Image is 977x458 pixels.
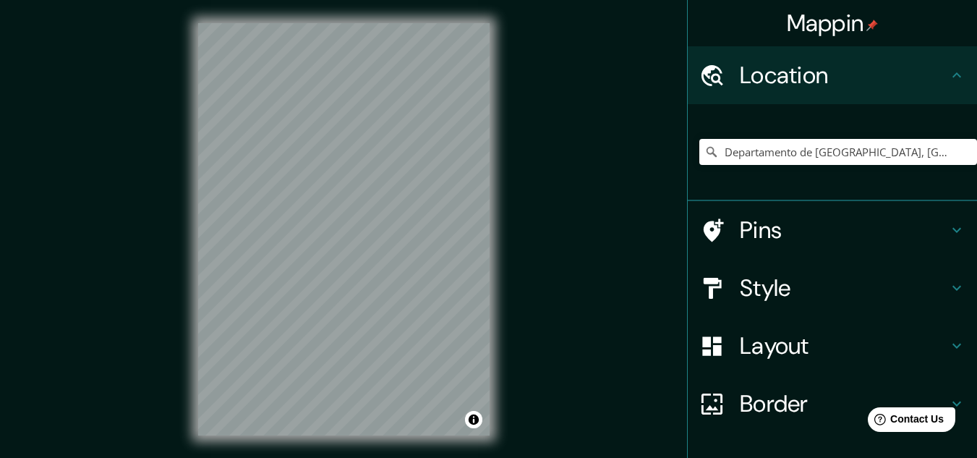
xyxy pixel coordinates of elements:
[688,375,977,433] div: Border
[688,46,977,104] div: Location
[740,61,948,90] h4: Location
[740,273,948,302] h4: Style
[688,317,977,375] div: Layout
[688,201,977,259] div: Pins
[866,20,878,31] img: pin-icon.png
[465,411,482,428] button: Toggle attribution
[740,389,948,418] h4: Border
[740,331,948,360] h4: Layout
[787,9,879,38] h4: Mappin
[740,216,948,245] h4: Pins
[198,23,490,436] canvas: Map
[848,402,961,442] iframe: Help widget launcher
[699,139,977,165] input: Pick your city or area
[688,259,977,317] div: Style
